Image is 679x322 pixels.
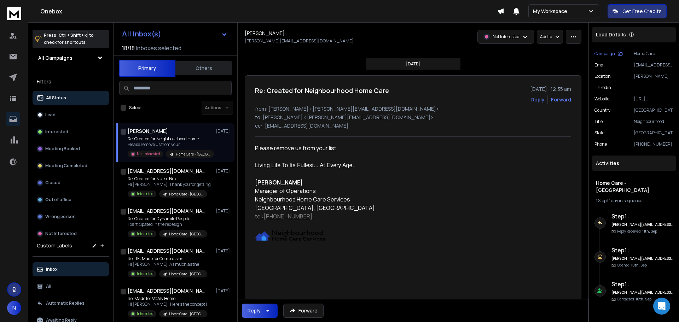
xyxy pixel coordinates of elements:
[169,271,203,277] p: Home Care - [GEOGRAPHIC_DATA]
[611,256,673,261] h6: [PERSON_NAME][EMAIL_ADDRESS][DOMAIN_NAME]
[128,296,207,301] p: Re: Made for VCAN Home
[216,288,232,294] p: [DATE]
[119,60,175,77] button: Primary
[617,263,647,268] p: Opened
[255,114,571,121] p: to: [PERSON_NAME] <[PERSON_NAME][EMAIL_ADDRESS][DOMAIN_NAME]>
[493,34,520,40] p: Not Interested
[128,168,205,175] h1: [EMAIL_ADDRESS][DOMAIN_NAME]
[137,231,153,236] p: Interested
[33,279,109,293] button: All
[634,62,673,68] p: [EMAIL_ADDRESS][DOMAIN_NAME]
[128,182,211,187] p: Hi [PERSON_NAME], Thank you for getting
[594,96,609,102] p: website
[33,91,109,105] button: All Status
[255,229,326,242] img: AIorK4yyu8wmsX6J2hqL7kX_dhJqIn-65j0Cyx9SrA7S2Ednez1ta4-nOMAWSaAVXD8Br65a7pFpJHYp_w6D
[45,214,76,219] p: Wrong person
[634,119,673,124] p: Neighbourhood Home Care
[122,30,161,37] h1: All Inbox(s)
[594,107,610,113] p: country
[242,304,278,318] button: Reply
[245,30,285,37] h1: [PERSON_NAME]
[594,119,603,124] p: title
[611,280,673,288] h6: Step 1 :
[622,8,662,15] p: Get Free Credits
[634,107,673,113] p: [GEOGRAPHIC_DATA]
[116,27,233,41] button: All Inbox(s)
[128,142,213,147] p: Please remove us from your
[611,222,673,227] h6: [PERSON_NAME][EMAIL_ADDRESS][DOMAIN_NAME]
[122,44,135,52] span: 18 / 18
[248,307,261,314] div: Reply
[255,144,462,152] div: Please remove us from your list.
[216,128,232,134] p: [DATE]
[46,95,66,101] p: All Status
[592,156,676,171] div: Activities
[594,51,615,57] p: Campaign
[216,248,232,254] p: [DATE]
[33,125,109,139] button: Interested
[533,8,570,15] p: My Workspace
[255,178,303,186] b: [PERSON_NAME]
[631,263,647,268] span: 10th, Sep
[596,180,672,194] h1: Home Care - [GEOGRAPHIC_DATA]
[169,311,203,317] p: Home Care - [GEOGRAPHIC_DATA]
[255,195,462,204] div: Neighbourhood Home Care Services
[40,7,497,16] h1: Onebox
[636,297,651,301] span: 10th, Sep
[634,74,673,79] p: [PERSON_NAME]
[617,229,657,234] p: Reply Received
[45,197,71,203] p: Out of office
[137,311,153,316] p: Interested
[137,151,160,157] p: Not Interested
[634,51,673,57] p: Home Care - [GEOGRAPHIC_DATA]
[594,51,623,57] button: Campaign
[611,246,673,254] h6: Step 1 :
[596,198,672,204] div: |
[44,32,94,46] p: Press to check for shortcuts.
[45,180,60,186] p: Closed
[596,31,626,38] p: Lead Details
[594,130,604,136] p: state
[611,290,673,295] h6: [PERSON_NAME][EMAIL_ADDRESS][DOMAIN_NAME]
[608,4,667,18] button: Get Free Credits
[33,108,109,122] button: Lead
[634,141,673,147] p: [PHONE_NUMBER]
[255,105,571,112] p: from: [PERSON_NAME] <[PERSON_NAME][EMAIL_ADDRESS][DOMAIN_NAME]>
[45,163,87,169] p: Meeting Completed
[137,271,153,276] p: Interested
[611,212,673,221] h6: Step 1 :
[136,44,181,52] h3: Inboxes selected
[33,227,109,241] button: Not Interested
[45,112,56,118] p: Lead
[540,34,552,40] p: Add to
[594,74,611,79] p: location
[176,152,210,157] p: Home Care - [GEOGRAPHIC_DATA]
[634,96,673,102] p: [URL][DOMAIN_NAME]
[128,128,168,135] h1: [PERSON_NAME]
[169,192,203,197] p: Home Care - [GEOGRAPHIC_DATA]
[37,242,72,249] h3: Custom Labels
[46,267,58,272] p: Inbox
[33,193,109,207] button: Out of office
[7,301,21,315] button: N
[642,229,657,234] span: 11th, Sep
[255,212,313,220] a: tel:[PHONE_NUMBER]
[594,62,605,68] p: Email
[653,298,670,315] div: Open Intercom Messenger
[46,300,85,306] p: Automatic Replies
[33,51,109,65] button: All Campaigns
[33,296,109,310] button: Automatic Replies
[46,283,51,289] p: All
[216,208,232,214] p: [DATE]
[128,287,205,294] h1: [EMAIL_ADDRESS][DOMAIN_NAME]
[255,162,354,168] font: Living Life To Its Fullest... At Every Age.
[169,232,203,237] p: Home Care - [GEOGRAPHIC_DATA]
[531,96,545,103] button: Reply
[128,216,207,222] p: Re: Created for Dynamite Respite
[45,231,77,236] p: Not Interested
[255,187,462,195] div: Manager of Operations
[128,136,213,142] p: Re: Created for Neighbourhood Home
[45,129,68,135] p: Interested
[596,198,607,204] span: 1 Step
